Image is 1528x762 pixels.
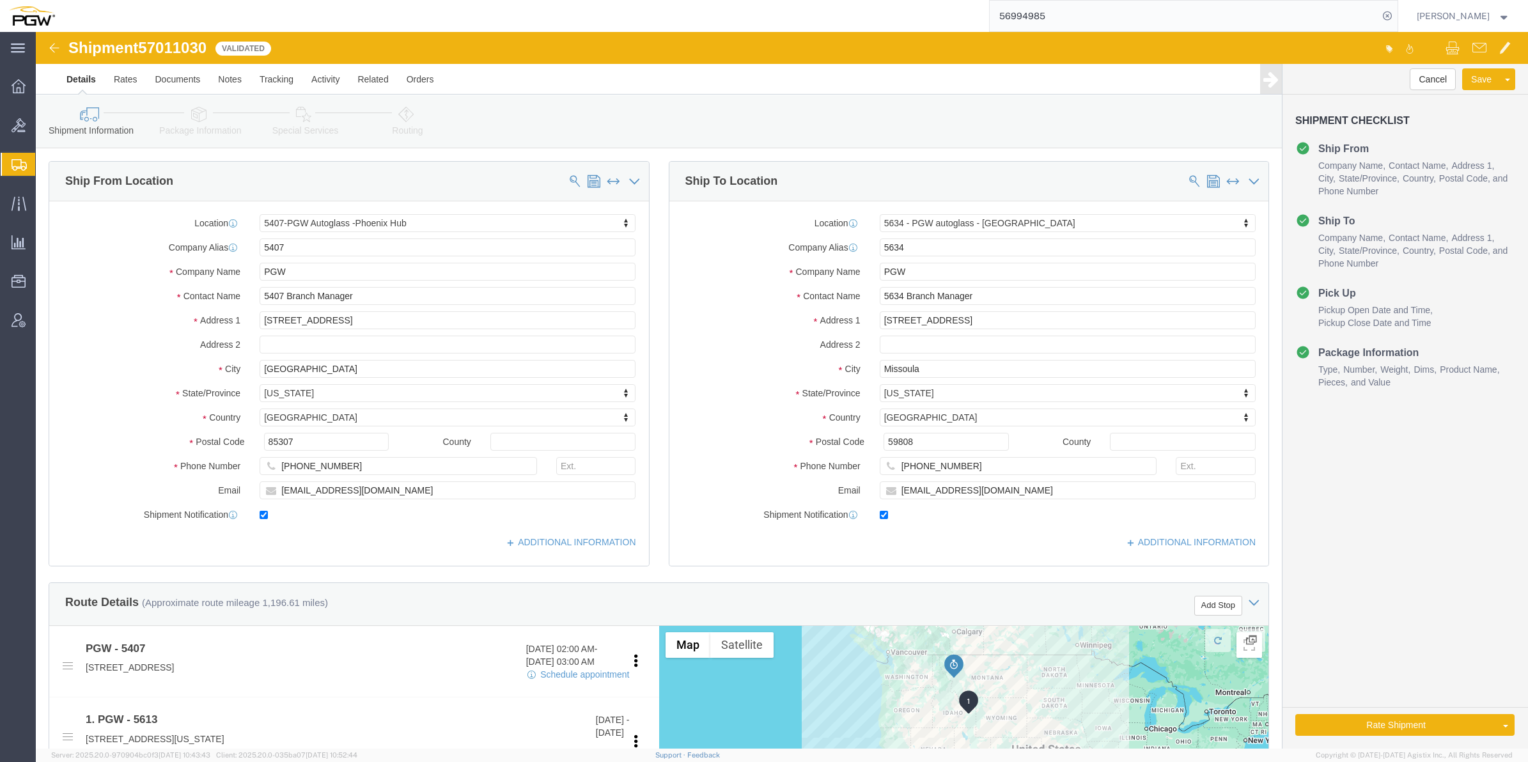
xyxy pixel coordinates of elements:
[216,751,357,759] span: Client: 2025.20.0-035ba07
[687,751,720,759] a: Feedback
[655,751,687,759] a: Support
[1416,8,1511,24] button: [PERSON_NAME]
[1417,9,1490,23] span: Ksenia Gushchina-Kerecz
[1316,750,1513,761] span: Copyright © [DATE]-[DATE] Agistix Inc., All Rights Reserved
[36,32,1528,749] iframe: FS Legacy Container
[159,751,210,759] span: [DATE] 10:43:43
[306,751,357,759] span: [DATE] 10:52:44
[51,751,210,759] span: Server: 2025.20.0-970904bc0f3
[9,6,55,26] img: logo
[990,1,1378,31] input: Search for shipment number, reference number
